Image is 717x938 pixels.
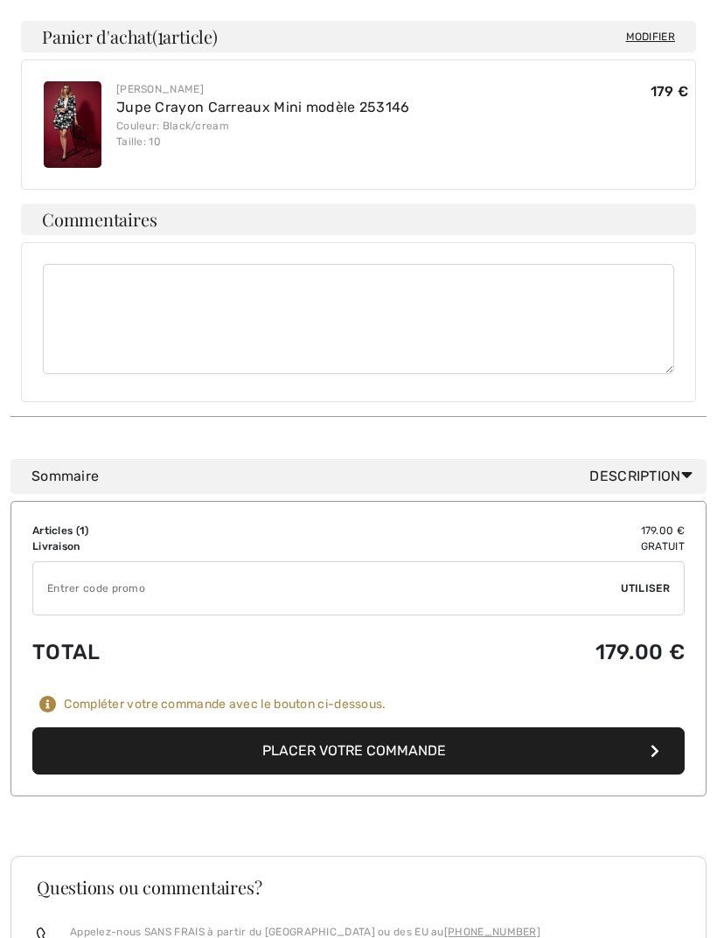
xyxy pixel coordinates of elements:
[80,525,85,537] span: 1
[621,580,670,596] span: Utiliser
[152,24,218,48] span: ( article)
[32,538,313,554] td: Livraison
[313,523,685,538] td: 179.00 €
[31,466,700,487] div: Sommaire
[37,879,680,896] h3: Questions ou commentaires?
[651,83,689,100] span: 179 €
[44,81,101,168] img: Jupe Crayon Carreaux Mini modèle 253146
[32,523,313,538] td: Articles ( )
[32,727,685,775] button: Placer votre commande
[589,466,700,487] span: Description
[116,81,410,97] div: [PERSON_NAME]
[21,204,696,235] h4: Commentaires
[313,622,685,682] td: 179.00 €
[626,28,675,45] span: Modifier
[116,118,410,149] div: Couleur: Black/cream Taille: 10
[444,926,540,938] a: [PHONE_NUMBER]
[313,538,685,554] td: Gratuit
[21,21,696,52] h4: Panier d'achat
[33,562,621,615] input: Code promo
[157,24,164,46] span: 1
[43,264,674,374] textarea: Commentaires
[64,697,386,712] div: Compléter votre commande avec le bouton ci-dessous.
[116,99,410,115] a: Jupe Crayon Carreaux Mini modèle 253146
[32,622,313,682] td: Total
